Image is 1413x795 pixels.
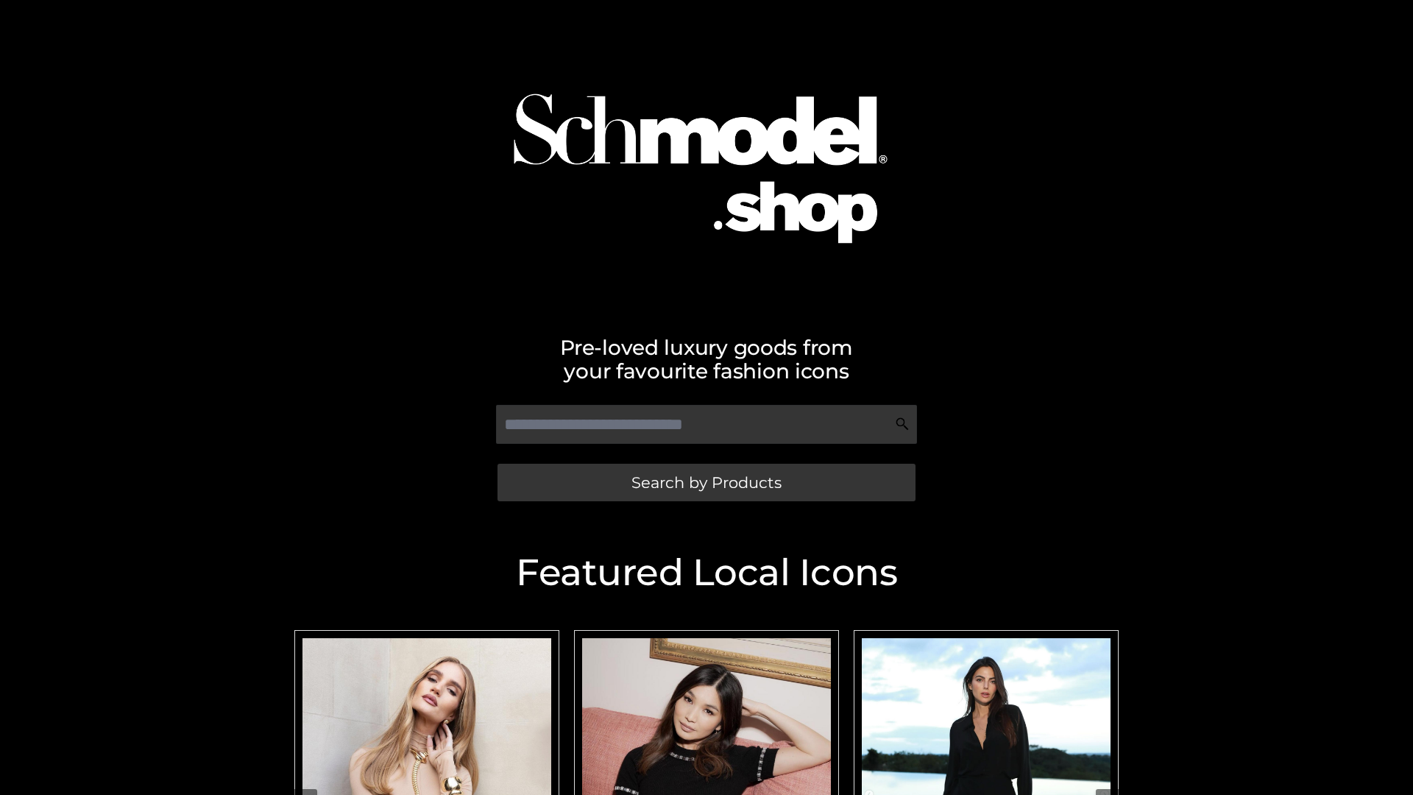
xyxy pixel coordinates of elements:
a: Search by Products [497,464,916,501]
h2: Pre-loved luxury goods from your favourite fashion icons [287,336,1126,383]
span: Search by Products [631,475,782,490]
h2: Featured Local Icons​ [287,554,1126,591]
img: Search Icon [895,417,910,431]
